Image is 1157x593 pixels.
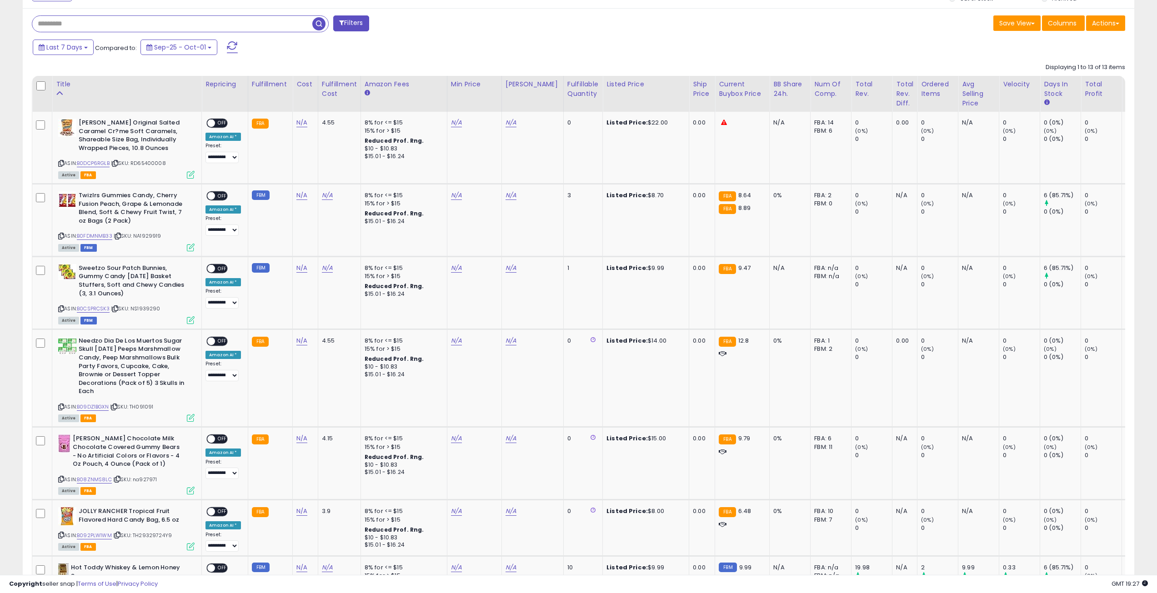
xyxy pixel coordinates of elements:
div: 6 (85.71%) [1044,191,1081,199]
small: FBA [252,507,269,517]
div: N/A [962,264,992,272]
div: Min Price [451,80,498,89]
div: Amazon AI * [205,205,241,214]
div: N/A [773,264,803,272]
small: (0%) [1003,273,1016,280]
div: 0 [1085,507,1122,515]
div: 0 [855,507,892,515]
div: 0 [1003,337,1040,345]
small: (0%) [1085,273,1097,280]
small: Days In Stock. [1044,99,1049,107]
b: [PERSON_NAME] Original Salted Caramel Cr?me Soft Caramels, Shareable Size Bag, Individually Wrapp... [79,119,189,154]
div: $15.01 - $16.24 [365,218,440,225]
a: N/A [506,336,516,345]
div: FBA: 1 [814,337,844,345]
div: 0 [1085,264,1122,272]
a: N/A [322,563,333,572]
div: 4.55 [322,337,354,345]
a: N/A [322,264,333,273]
div: 0 [921,135,958,143]
div: 0.00 [693,434,708,443]
div: BB Share 24h. [773,80,806,99]
small: (0%) [921,273,934,280]
small: (0%) [855,345,868,353]
div: 0 [855,264,892,272]
div: 0 [1085,191,1122,199]
span: All listings currently available for purchase on Amazon [58,317,79,324]
div: $15.01 - $16.24 [365,371,440,379]
div: 8% for <= $15 [365,337,440,345]
div: Num of Comp. [814,80,847,99]
div: 0 (0%) [1044,280,1081,289]
small: (0%) [1003,200,1016,207]
small: (0%) [921,516,934,523]
b: Reduced Prof. Rng. [365,209,424,217]
div: FBA: 10 [814,507,844,515]
div: 0 [855,280,892,289]
small: (0%) [921,444,934,451]
div: 0 [921,119,958,127]
b: Reduced Prof. Rng. [365,137,424,145]
div: 0 [1003,135,1040,143]
div: 0% [773,191,803,199]
a: N/A [296,336,307,345]
div: Preset: [205,361,241,381]
div: Total Rev. [855,80,888,99]
small: (0%) [855,516,868,523]
span: Compared to: [95,44,137,52]
span: OFF [215,508,230,516]
div: N/A [896,434,910,443]
button: Sep-25 - Oct-01 [140,40,217,55]
small: FBA [252,337,269,347]
b: Twizlrs Gummies Candy, Cherry Fusion Peach, Grape & Lemonade Blend, Soft & Chewy Fruit Twist, 7 o... [79,191,189,227]
button: Actions [1086,15,1125,31]
div: 0 [567,434,596,443]
a: N/A [451,191,462,200]
small: (0%) [855,273,868,280]
div: 0% [773,434,803,443]
div: FBM: 11 [814,443,844,451]
a: B092PLW1WM [77,532,112,539]
a: B09DZ1BGXN [77,403,109,411]
div: $10 - $10.83 [365,363,440,371]
small: (0%) [855,200,868,207]
div: 0 [921,208,958,216]
span: 12.8 [738,336,749,345]
img: 41OGyRfqqfL._SL40_.jpg [58,434,70,453]
a: N/A [451,118,462,127]
b: Reduced Prof. Rng. [365,282,424,290]
div: 0 [921,451,958,459]
small: (0%) [1085,345,1097,353]
div: 0 [1003,353,1040,361]
small: FBA [719,507,736,517]
b: Listed Price: [606,191,648,199]
div: 0.00 [693,264,708,272]
small: (0%) [1003,127,1016,135]
span: FBA [80,487,96,495]
span: FBA [80,414,96,422]
small: FBM [252,263,270,273]
a: N/A [506,507,516,516]
div: $14.00 [606,337,682,345]
a: B0DCP6RGLB [77,159,110,167]
div: N/A [773,119,803,127]
button: Save View [993,15,1041,31]
div: ASIN: [58,434,195,493]
small: (0%) [1003,345,1016,353]
a: N/A [296,118,307,127]
small: (0%) [1003,444,1016,451]
div: 4.15 [322,434,354,443]
div: 0.00 [896,337,910,345]
span: All listings currently available for purchase on Amazon [58,171,79,179]
div: $10 - $10.83 [365,461,440,469]
small: (0%) [1003,516,1016,523]
div: $8.00 [606,507,682,515]
div: 0 [1085,208,1122,216]
small: FBA [719,191,736,201]
div: 0 [1085,135,1122,143]
a: N/A [451,563,462,572]
b: Sweetzo Sour Patch Bunnies, Gummy Candy [DATE] Basket Stuffers, Soft and Chewy Candies (3, 3.1 Ou... [79,264,189,300]
b: [PERSON_NAME] Chocolate Milk Chocolate Covered Gummy Bears - No Artificial Colors or Flavors - 4 ... [73,434,183,470]
a: N/A [296,191,307,200]
div: 0% [773,507,803,515]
